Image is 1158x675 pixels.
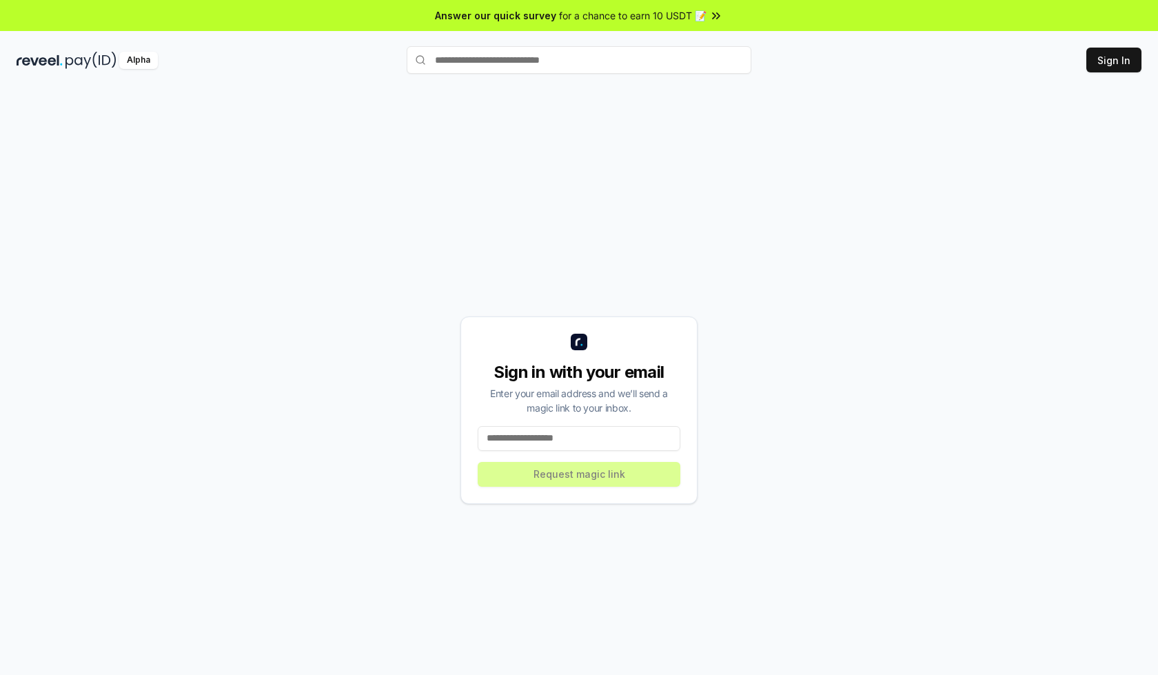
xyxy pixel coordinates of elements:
[559,8,707,23] span: for a chance to earn 10 USDT 📝
[119,52,158,69] div: Alpha
[17,52,63,69] img: reveel_dark
[571,334,587,350] img: logo_small
[65,52,116,69] img: pay_id
[435,8,556,23] span: Answer our quick survey
[478,361,680,383] div: Sign in with your email
[1086,48,1141,72] button: Sign In
[478,386,680,415] div: Enter your email address and we’ll send a magic link to your inbox.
